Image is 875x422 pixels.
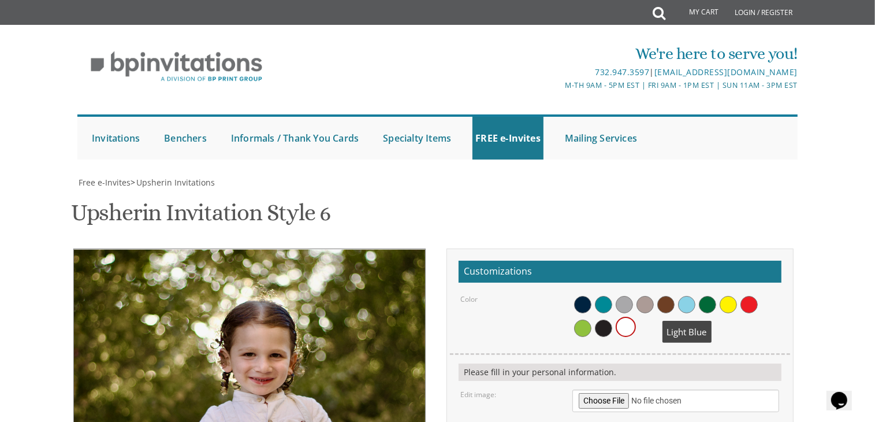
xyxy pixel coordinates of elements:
[826,376,863,410] iframe: chat widget
[459,261,781,283] h2: Customizations
[89,117,143,160] a: Invitations
[318,65,798,79] div: |
[380,117,454,160] a: Specialty Items
[136,177,215,188] span: Upsherin Invitations
[161,117,210,160] a: Benchers
[131,177,215,188] span: >
[654,66,798,77] a: [EMAIL_ADDRESS][DOMAIN_NAME]
[472,117,543,160] a: FREE e-Invites
[135,177,215,188] a: Upsherin Invitations
[460,294,478,304] label: Color
[459,364,781,381] div: Please fill in your personal information.
[77,177,131,188] a: Free e-Invites
[595,66,649,77] a: 732.947.3597
[665,1,727,24] a: My Cart
[71,200,331,234] h1: Upsherin Invitation Style 6
[318,42,798,65] div: We're here to serve you!
[228,117,362,160] a: Informals / Thank You Cards
[79,177,131,188] span: Free e-Invites
[77,43,275,91] img: BP Invitation Loft
[460,390,496,399] label: Edit image:
[318,79,798,91] div: M-Th 9am - 5pm EST | Fri 9am - 1pm EST | Sun 11am - 3pm EST
[562,117,640,160] a: Mailing Services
